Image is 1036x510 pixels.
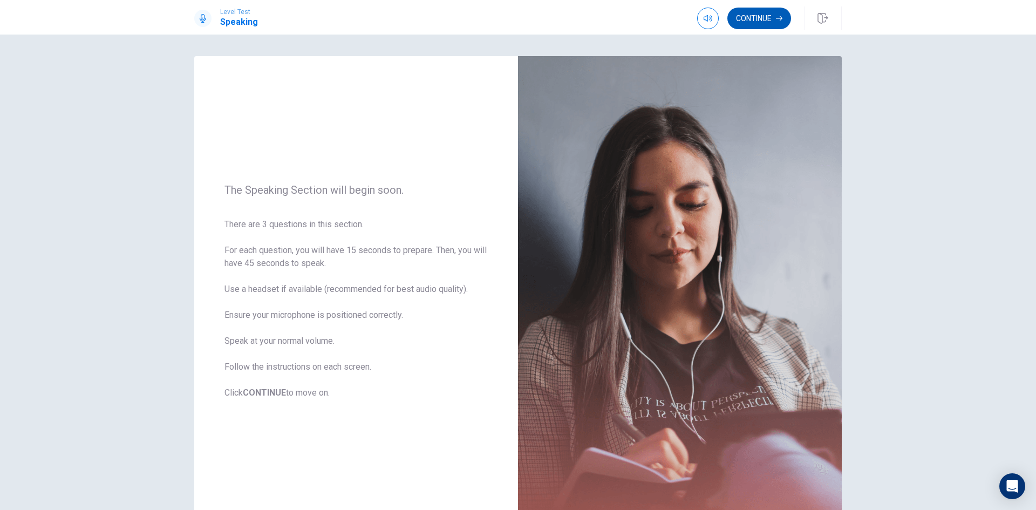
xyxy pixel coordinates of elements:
button: Continue [727,8,791,29]
b: CONTINUE [243,387,286,398]
span: There are 3 questions in this section. For each question, you will have 15 seconds to prepare. Th... [224,218,488,399]
span: Level Test [220,8,258,16]
div: Open Intercom Messenger [999,473,1025,499]
span: The Speaking Section will begin soon. [224,183,488,196]
h1: Speaking [220,16,258,29]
